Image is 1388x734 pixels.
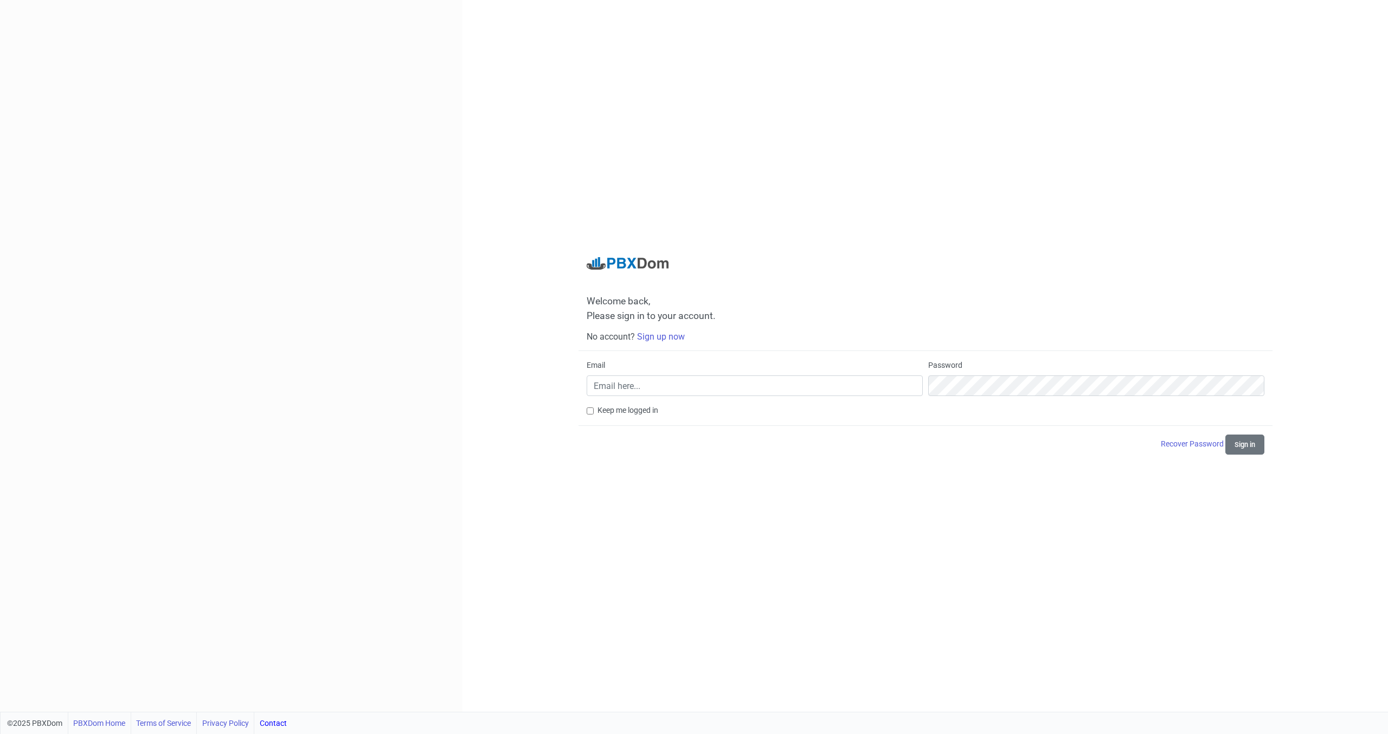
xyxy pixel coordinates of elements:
span: Welcome back, [587,296,1264,307]
label: Password [928,360,962,371]
a: PBXDom Home [73,712,125,734]
div: ©2025 PBXDom [7,712,287,734]
a: Contact [260,712,287,734]
input: Email here... [587,375,923,396]
button: Sign in [1225,435,1264,455]
a: Privacy Policy [202,712,249,734]
a: Terms of Service [136,712,191,734]
label: Keep me logged in [597,405,658,416]
a: Recover Password [1161,439,1225,448]
label: Email [587,360,605,371]
a: Sign up now [637,331,685,342]
h6: No account? [587,331,1264,342]
span: Please sign in to your account. [587,310,716,321]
